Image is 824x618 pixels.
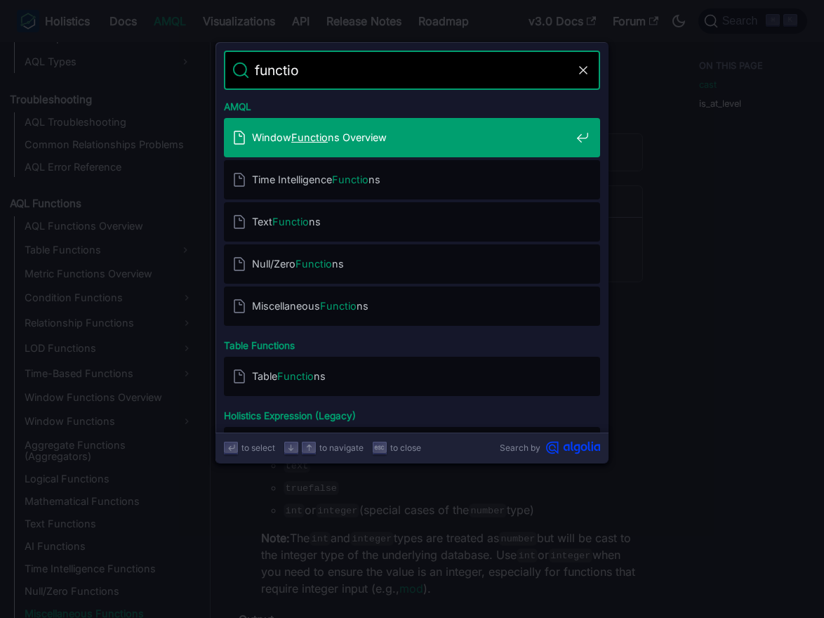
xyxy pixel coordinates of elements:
svg: Enter key [226,442,237,453]
div: AMQL [221,90,603,118]
span: to select [241,441,275,454]
span: Miscellaneous ns [252,299,571,313]
a: TextFunctions [224,202,600,242]
div: Table Functions [221,329,603,357]
svg: Arrow down [286,442,296,453]
mark: Functio [277,370,314,382]
svg: Algolia [546,441,600,454]
span: Table ns [252,369,571,383]
a: MiscellaneousFunctions [224,287,600,326]
svg: Escape key [374,442,385,453]
mark: Functio [332,173,368,185]
span: Window ns Overview [252,131,571,144]
div: Holistics Expression (Legacy) [221,399,603,427]
a: TableFunctions [224,357,600,396]
a: Null/ZeroFunctions [224,244,600,284]
span: to navigate [319,441,364,454]
a: Time IntelligenceFunctions [224,427,600,466]
a: Search byAlgolia [500,441,600,454]
span: to close [390,441,421,454]
mark: Functio [291,131,328,143]
mark: Functio [295,258,332,270]
span: Time Intelligence ns [252,173,571,186]
a: WindowFunctions Overview [224,118,600,157]
span: Search by [500,441,540,454]
span: Text ns [252,215,571,228]
svg: Arrow up [304,442,314,453]
input: Search docs [249,51,575,90]
mark: Functio [272,216,309,228]
button: Clear the query [575,62,592,79]
a: Time IntelligenceFunctions [224,160,600,199]
mark: Functio [320,300,357,312]
span: Null/Zero ns [252,257,571,270]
